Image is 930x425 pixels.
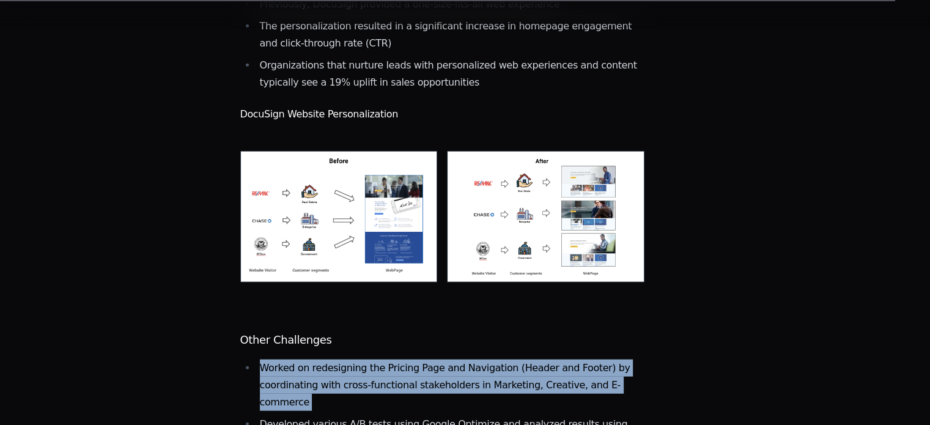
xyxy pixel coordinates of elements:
li: Organizations that nurture leads with personalized web experiences and content typically see a 19... [256,57,645,91]
h3: DocuSign Website Personalization [240,107,645,122]
img: DocusignWebpageBeforePersonlization [240,151,438,283]
img: DocusignWebpageAfterPersonlization [447,151,644,283]
h2: Other Challenges [240,331,645,349]
li: The personalization resulted in a significant increase in homepage engagement and click-through r... [256,18,645,52]
li: Worked on redesigning the Pricing Page and Navigation (Header and Footer) by coordinating with cr... [256,360,645,411]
